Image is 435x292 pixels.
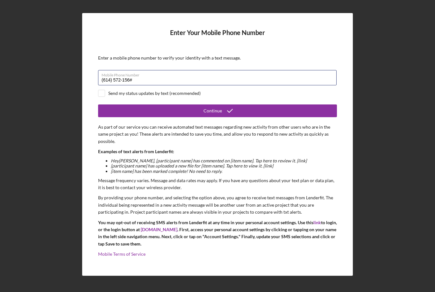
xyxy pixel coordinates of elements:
div: Continue [203,104,222,117]
p: Message frequency varies. Message and data rates may apply. If you have any questions about your ... [98,177,337,191]
a: link [313,220,321,225]
li: [participant name] has uploaded a new file for [item name]. Tap here to view it. [link] [111,163,337,168]
p: You may opt-out of receiving SMS alerts from Lenderfit at any time in your personal account setti... [98,219,337,248]
a: [DOMAIN_NAME] [141,227,177,232]
div: Enter a mobile phone number to verify your identity with a text message. [98,55,337,61]
p: By providing your phone number, and selecting the option above, you agree to receive text message... [98,194,337,216]
h4: Enter Your Mobile Phone Number [98,29,337,46]
a: Mobile Terms of Service [98,251,146,257]
li: [item name] has been marked complete! No need to reply. [111,169,337,174]
label: Mobile Phone Number [102,70,337,77]
li: Hey [PERSON_NAME] , [participant name] has commented on [item name]. Tap here to review it. [link] [111,158,337,163]
button: Continue [98,104,337,117]
p: Examples of text alerts from Lenderfit: [98,148,337,155]
div: Send my status updates by text (recommended) [108,91,201,96]
p: As part of our service you can receive automated text messages regarding new activity from other ... [98,124,337,145]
